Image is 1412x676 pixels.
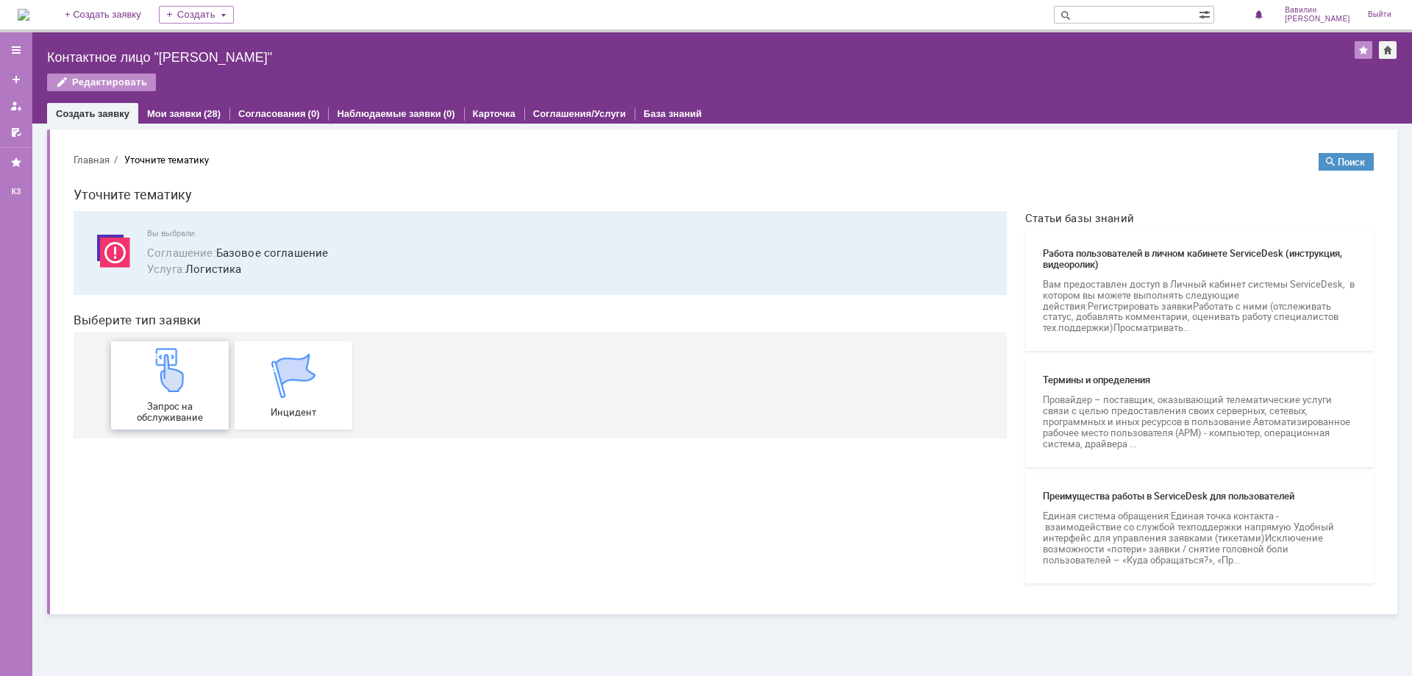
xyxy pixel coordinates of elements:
[1199,7,1213,21] span: Расширенный поиск
[1257,12,1312,29] button: Поиск
[204,108,221,119] div: (28)
[85,120,124,135] span: Услуга :
[12,171,945,186] header: Выберите тип заявки
[4,186,28,198] div: КЗ
[12,12,48,25] button: Главная
[1379,41,1397,59] div: Сделать домашней страницей
[56,108,129,119] a: Создать заявку
[47,50,1355,65] div: Контактное лицо "[PERSON_NAME]"
[1285,15,1350,24] span: [PERSON_NAME]
[473,108,516,119] a: Карточка
[147,108,202,119] a: Мои заявки
[238,108,306,119] a: Согласования
[85,119,927,136] span: Логистика
[963,332,1312,442] a: Преимущества работы в ServiceDesk для пользователейЕдиная система обращения:Единая точка контакта...
[210,213,254,257] img: get14222c8f49ca4a32b308768b33fb6794
[981,349,1294,360] span: Преимущества работы в ServiceDesk для пользователей
[4,180,28,204] a: КЗ
[4,94,28,118] a: Мои заявки
[308,108,320,119] div: (0)
[443,108,455,119] div: (0)
[85,104,154,118] span: Соглашение :
[337,108,441,119] a: Наблюдаемые заявки
[4,121,28,144] a: Мои согласования
[963,70,1312,83] span: Статьи базы знаний
[54,260,163,282] span: Запрос на обслуживание
[85,88,927,97] span: Вы выбрали:
[533,108,626,119] a: Соглашения/Услуги
[49,200,167,288] a: Запрос на обслуживание
[1355,41,1372,59] div: Добавить в избранное
[981,233,1294,244] span: Термины и определения
[29,88,74,132] img: svg%3E
[86,207,130,251] img: get1a5076dc500e4355b1f65a444c68a1cb
[1285,6,1350,15] span: Вавилин
[12,43,1312,64] h1: Уточните тематику
[981,369,1294,424] p: Единая система обращения:Единая точка контакта - взаимодействие со службой техподдержки напрямую ...
[173,200,290,288] a: Инцидент
[4,68,28,91] a: Создать заявку
[159,6,234,24] div: Создать
[177,266,286,277] span: Инцидент
[981,253,1294,308] p: Провайдер – поставщик, оказывающий телематические услуги связи с целью предоставления своих серве...
[85,103,266,120] button: Соглашение:Базовое соглашение
[18,9,29,21] a: Перейти на домашнюю страницу
[63,13,147,24] div: Уточните тематику
[981,138,1294,193] p: Вам предоставлен доступ в Личный кабинет системы ServiceDesk, в котором вы можете выполнять следу...
[643,108,702,119] a: База знаний
[963,89,1312,210] a: Работа пользователей в личном кабинете ServiceDesk (инструкция, видеоролик)Вам предоставлен досту...
[981,107,1294,129] span: Работа пользователей в личном кабинете ServiceDesk (инструкция, видеоролик)
[963,216,1312,326] a: Термины и определенияПровайдер – поставщик, оказывающий телематические услуги связи с целью предо...
[18,9,29,21] img: logo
